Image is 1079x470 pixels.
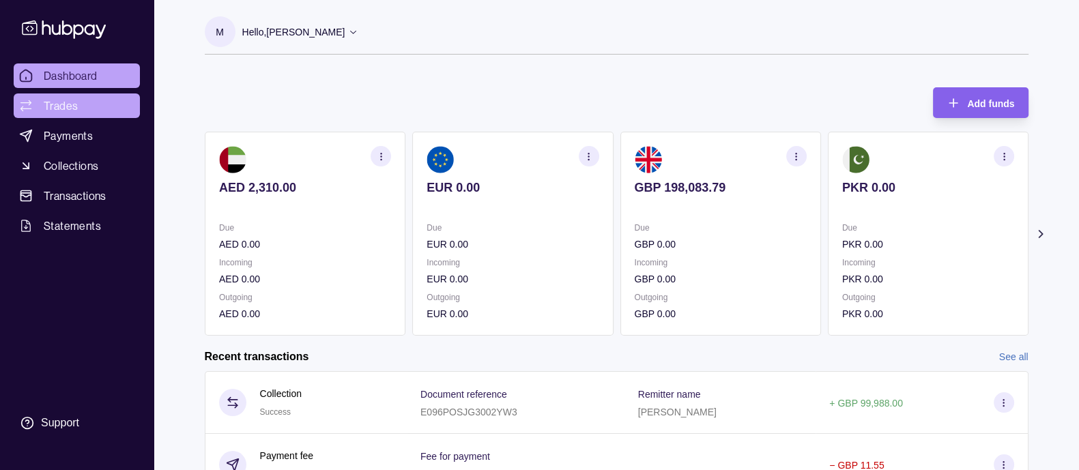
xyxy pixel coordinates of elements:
span: Dashboard [44,68,98,84]
p: GBP 198,083.79 [634,180,806,195]
span: Transactions [44,188,106,204]
p: Collection [260,386,302,401]
a: Dashboard [14,63,140,88]
p: EUR 0.00 [427,237,599,252]
p: Hello, [PERSON_NAME] [242,25,345,40]
p: GBP 0.00 [634,271,806,287]
p: EUR 0.00 [427,180,599,195]
h2: Recent transactions [205,349,309,364]
p: AED 0.00 [219,237,391,252]
p: + GBP 99,988.00 [829,398,903,409]
a: Collections [14,153,140,178]
p: Outgoing [219,290,391,305]
span: Collections [44,158,98,174]
span: Statements [44,218,101,234]
p: AED 2,310.00 [219,180,391,195]
span: Trades [44,98,78,114]
a: See all [999,349,1028,364]
p: [PERSON_NAME] [638,407,717,417]
a: Statements [14,214,140,238]
p: Remitter name [638,389,701,400]
button: Add funds [933,87,1028,118]
p: Incoming [427,255,599,270]
p: Incoming [219,255,391,270]
p: Due [219,220,391,235]
p: E096POSJG3002YW3 [420,407,517,417]
p: GBP 0.00 [634,306,806,321]
p: GBP 0.00 [634,237,806,252]
p: Outgoing [427,290,599,305]
a: Transactions [14,183,140,208]
img: ae [219,146,246,173]
p: Fee for payment [420,451,490,462]
a: Payments [14,123,140,148]
img: pk [841,146,869,173]
span: Success [260,407,291,417]
p: Document reference [420,389,507,400]
p: Payment fee [260,448,314,463]
p: PKR 0.00 [841,180,1013,195]
p: Outgoing [841,290,1013,305]
p: PKR 0.00 [841,271,1013,287]
p: EUR 0.00 [427,306,599,321]
p: Incoming [841,255,1013,270]
p: EUR 0.00 [427,271,599,287]
p: Due [427,220,599,235]
div: Support [41,415,79,430]
span: Add funds [967,98,1014,109]
p: Due [841,220,1013,235]
img: gb [634,146,661,173]
p: Due [634,220,806,235]
a: Support [14,409,140,437]
span: Payments [44,128,93,144]
a: Trades [14,93,140,118]
img: eu [427,146,454,173]
p: Incoming [634,255,806,270]
p: M [216,25,224,40]
p: AED 0.00 [219,271,391,287]
p: PKR 0.00 [841,306,1013,321]
p: PKR 0.00 [841,237,1013,252]
p: AED 0.00 [219,306,391,321]
p: Outgoing [634,290,806,305]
